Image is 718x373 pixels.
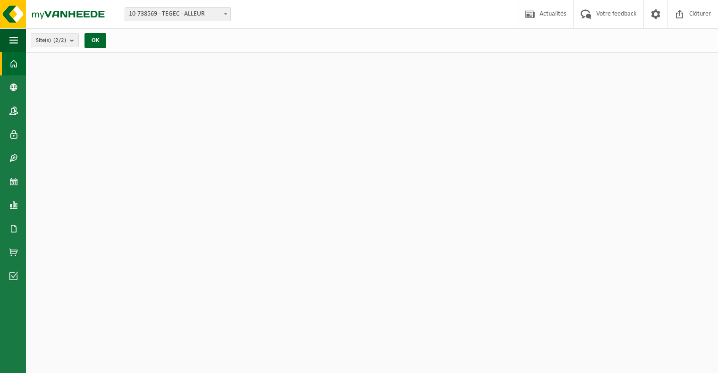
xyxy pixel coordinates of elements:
button: OK [84,33,106,48]
span: 10-738569 - TEGEC - ALLEUR [125,8,230,21]
button: Site(s)(2/2) [31,33,79,47]
span: 10-738569 - TEGEC - ALLEUR [125,7,231,21]
span: Site(s) [36,33,66,48]
count: (2/2) [53,37,66,43]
